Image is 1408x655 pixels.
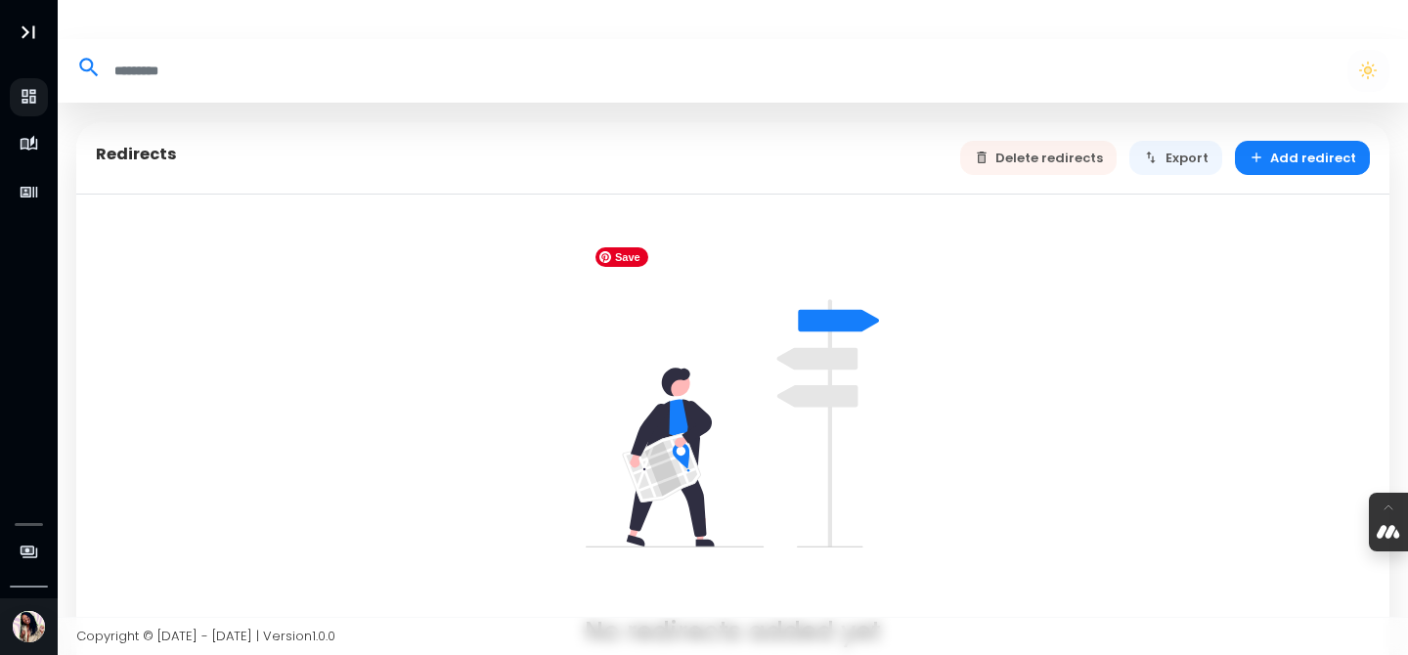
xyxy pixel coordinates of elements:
button: Toggle Aside [10,14,47,51]
img: undraw_right_direction_tge8-82dba1b9.svg [586,277,879,570]
span: Copyright © [DATE] - [DATE] | Version 1.0.0 [76,627,335,645]
img: Avatar [13,611,45,643]
span: Save [595,247,648,267]
h5: Redirects [96,145,177,164]
button: Add redirect [1235,141,1371,175]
